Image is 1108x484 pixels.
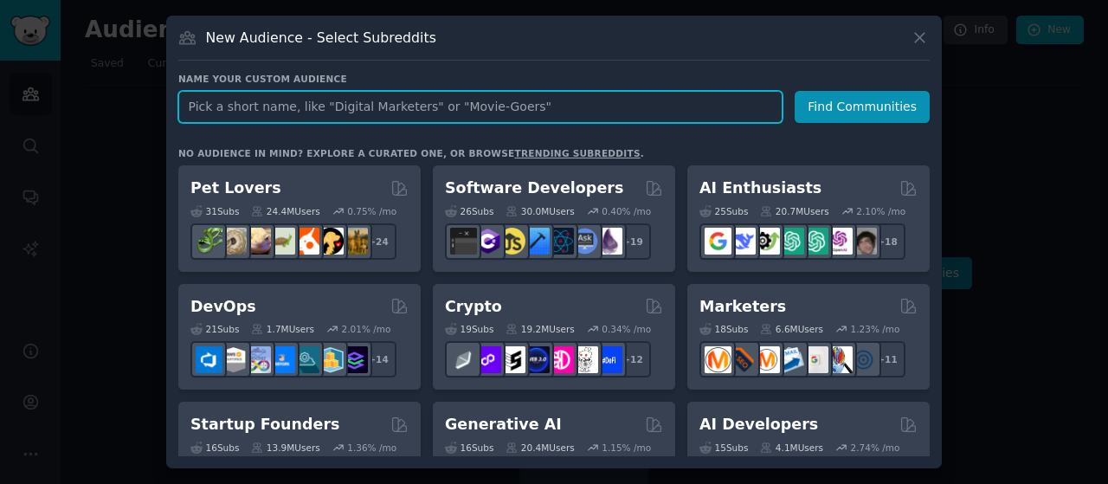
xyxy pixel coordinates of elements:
[499,228,525,255] img: learnjavascript
[777,346,804,373] img: Emailmarketing
[347,205,396,217] div: 0.75 % /mo
[869,223,905,260] div: + 18
[753,346,780,373] img: AskMarketing
[506,323,574,335] div: 19.2M Users
[317,228,344,255] img: PetAdvice
[699,442,748,454] div: 15 Sub s
[523,346,550,373] img: web3
[360,223,396,260] div: + 24
[802,346,828,373] img: googleads
[850,228,877,255] img: ArtificalIntelligence
[826,346,853,373] img: MarketingResearch
[445,205,493,217] div: 26 Sub s
[190,442,239,454] div: 16 Sub s
[851,442,900,454] div: 2.74 % /mo
[699,205,748,217] div: 25 Sub s
[268,228,295,255] img: turtle
[760,442,823,454] div: 4.1M Users
[317,346,344,373] img: aws_cdk
[547,228,574,255] img: reactnative
[506,205,574,217] div: 30.0M Users
[293,228,319,255] img: cockatiel
[523,228,550,255] img: iOSProgramming
[760,205,828,217] div: 20.7M Users
[596,228,622,255] img: elixir
[856,205,905,217] div: 2.10 % /mo
[571,346,598,373] img: CryptoNews
[251,442,319,454] div: 13.9M Users
[360,341,396,378] div: + 14
[244,228,271,255] img: leopardgeckos
[220,346,247,373] img: AWS_Certified_Experts
[347,442,396,454] div: 1.36 % /mo
[445,296,502,318] h2: Crypto
[178,73,930,85] h3: Name your custom audience
[190,414,339,436] h2: Startup Founders
[178,147,644,159] div: No audience in mind? Explore a curated one, or browse .
[474,346,501,373] img: 0xPolygon
[514,148,640,158] a: trending subreddits
[445,414,562,436] h2: Generative AI
[445,177,623,199] h2: Software Developers
[777,228,804,255] img: chatgpt_promptDesign
[699,323,748,335] div: 18 Sub s
[699,296,786,318] h2: Marketers
[190,177,281,199] h2: Pet Lovers
[251,205,319,217] div: 24.4M Users
[450,346,477,373] img: ethfinance
[244,346,271,373] img: Docker_DevOps
[196,228,222,255] img: herpetology
[602,205,651,217] div: 0.40 % /mo
[729,346,756,373] img: bigseo
[753,228,780,255] img: AItoolsCatalog
[499,346,525,373] img: ethstaker
[445,323,493,335] div: 19 Sub s
[596,346,622,373] img: defi_
[705,346,731,373] img: content_marketing
[293,346,319,373] img: platformengineering
[190,323,239,335] div: 21 Sub s
[802,228,828,255] img: chatgpt_prompts_
[506,442,574,454] div: 20.4M Users
[571,228,598,255] img: AskComputerScience
[547,346,574,373] img: defiblockchain
[220,228,247,255] img: ballpython
[705,228,731,255] img: GoogleGeminiAI
[251,323,314,335] div: 1.7M Users
[190,296,256,318] h2: DevOps
[615,341,651,378] div: + 12
[699,414,818,436] h2: AI Developers
[729,228,756,255] img: DeepSeek
[341,228,368,255] img: dogbreed
[474,228,501,255] img: csharp
[699,177,821,199] h2: AI Enthusiasts
[615,223,651,260] div: + 19
[602,442,651,454] div: 1.15 % /mo
[342,323,391,335] div: 2.01 % /mo
[341,346,368,373] img: PlatformEngineers
[450,228,477,255] img: software
[206,29,436,47] h3: New Audience - Select Subreddits
[190,205,239,217] div: 31 Sub s
[445,442,493,454] div: 16 Sub s
[602,323,651,335] div: 0.34 % /mo
[850,346,877,373] img: OnlineMarketing
[760,323,823,335] div: 6.6M Users
[869,341,905,378] div: + 11
[851,323,900,335] div: 1.23 % /mo
[795,91,930,123] button: Find Communities
[196,346,222,373] img: azuredevops
[826,228,853,255] img: OpenAIDev
[178,91,783,123] input: Pick a short name, like "Digital Marketers" or "Movie-Goers"
[268,346,295,373] img: DevOpsLinks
